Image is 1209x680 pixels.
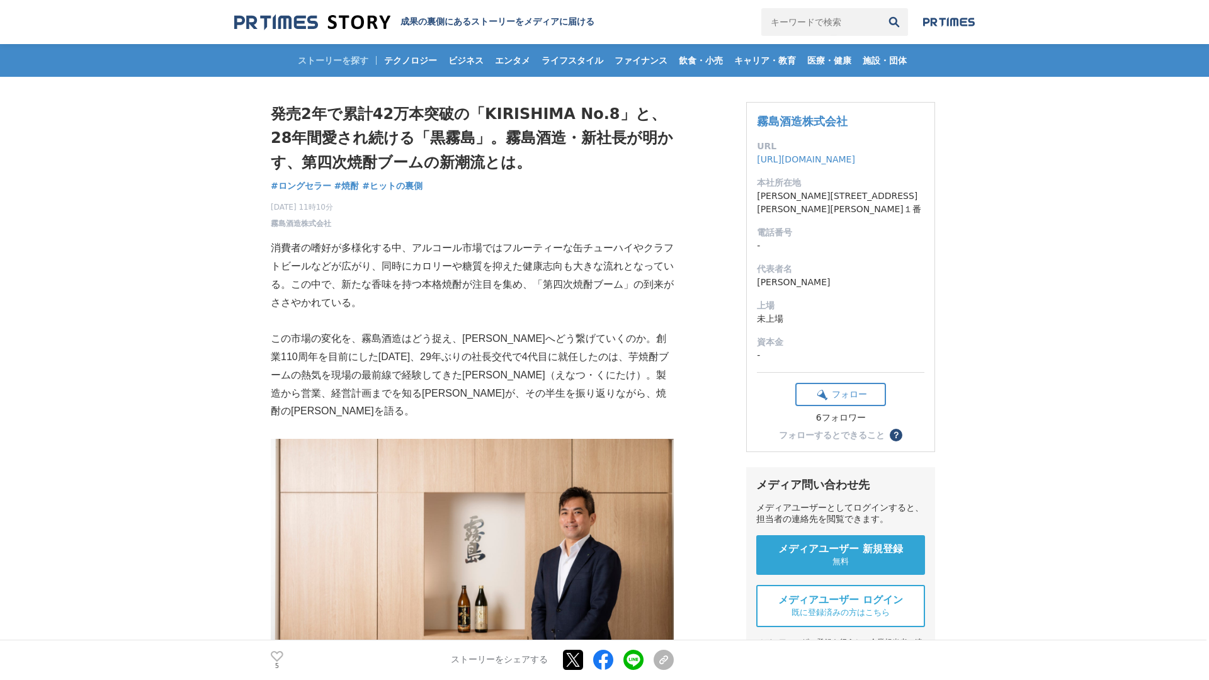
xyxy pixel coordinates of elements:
dt: 上場 [757,299,924,312]
p: 消費者の嗜好が多様化する中、アルコール市場ではフルーティーな缶チューハイやクラフトビールなどが広がり、同時にカロリーや糖質を抑えた健康志向も大きな流れとなっている。この中で、新たな香味を持つ本格... [271,239,674,312]
span: エンタメ [490,55,535,66]
button: ？ [890,429,902,441]
span: ファイナンス [610,55,673,66]
a: 飲食・小売 [674,44,728,77]
span: ビジネス [443,55,489,66]
div: メディアユーザーとしてログインすると、担当者の連絡先を閲覧できます。 [756,502,925,525]
dd: [PERSON_NAME][STREET_ADDRESS][PERSON_NAME][PERSON_NAME]１番 [757,190,924,216]
a: 医療・健康 [802,44,856,77]
span: 無料 [832,556,849,567]
a: キャリア・教育 [729,44,801,77]
span: キャリア・教育 [729,55,801,66]
p: この市場の変化を、霧島酒造はどう捉え、[PERSON_NAME]へどう繋げていくのか。創業110周年を目前にした[DATE]、29年ぶりの社長交代で4代目に就任したのは、芋焼酎ブームの熱気を現場... [271,330,674,421]
a: ファイナンス [610,44,673,77]
p: 5 [271,663,283,669]
dt: 資本金 [757,336,924,349]
dd: - [757,239,924,252]
span: ライフスタイル [536,55,608,66]
dd: 未上場 [757,312,924,326]
a: メディアユーザー 新規登録 無料 [756,535,925,575]
span: ？ [892,431,900,439]
span: テクノロジー [379,55,442,66]
img: 成果の裏側にあるストーリーをメディアに届ける [234,14,390,31]
dd: - [757,349,924,362]
span: 施設・団体 [858,55,912,66]
dt: 電話番号 [757,226,924,239]
span: 既に登録済みの方はこちら [792,607,890,618]
button: フォロー [795,383,886,406]
p: ストーリーをシェアする [451,655,548,666]
dt: 本社所在地 [757,176,924,190]
h2: 成果の裏側にあるストーリーをメディアに届ける [400,16,594,28]
a: 霧島酒造株式会社 [271,218,331,229]
a: メディアユーザー ログイン 既に登録済みの方はこちら [756,585,925,627]
div: メディア問い合わせ先 [756,477,925,492]
a: エンタメ [490,44,535,77]
a: 霧島酒造株式会社 [757,115,848,128]
span: #焼酎 [334,180,360,191]
dd: [PERSON_NAME] [757,276,924,289]
button: 検索 [880,8,908,36]
span: #ロングセラー [271,180,331,191]
input: キーワードで検索 [761,8,880,36]
a: #ヒットの裏側 [362,179,423,193]
a: テクノロジー [379,44,442,77]
a: #焼酎 [334,179,360,193]
a: ビジネス [443,44,489,77]
div: フォローするとできること [779,431,885,439]
dt: URL [757,140,924,153]
span: 飲食・小売 [674,55,728,66]
a: #ロングセラー [271,179,331,193]
dt: 代表者名 [757,263,924,276]
h1: 発売2年で累計42万本突破の「KIRISHIMA No.8」と、28年間愛され続ける「黒霧島」。霧島酒造・新社長が明かす、第四次焼酎ブームの新潮流とは。 [271,102,674,174]
span: [DATE] 11時10分 [271,201,333,213]
span: メディアユーザー ログイン [778,594,903,607]
a: 成果の裏側にあるストーリーをメディアに届ける 成果の裏側にあるストーリーをメディアに届ける [234,14,594,31]
a: 施設・団体 [858,44,912,77]
span: 医療・健康 [802,55,856,66]
a: ライフスタイル [536,44,608,77]
span: #ヒットの裏側 [362,180,423,191]
span: メディアユーザー 新規登録 [778,543,903,556]
a: [URL][DOMAIN_NAME] [757,154,855,164]
div: 6フォロワー [795,412,886,424]
img: prtimes [923,17,975,27]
